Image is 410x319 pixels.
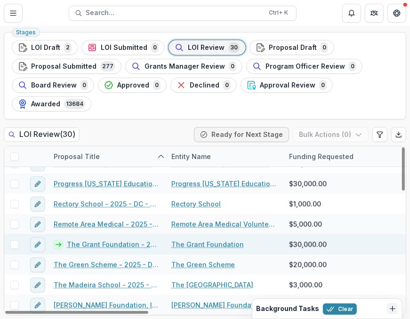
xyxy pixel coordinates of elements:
[269,44,317,52] span: Proposal Draft
[64,99,85,109] span: 13684
[391,127,406,142] button: Export table data
[30,237,45,252] button: edit
[171,280,253,290] a: The [GEOGRAPHIC_DATA]
[12,78,94,93] button: Board Review0
[229,61,236,72] span: 0
[157,153,165,160] svg: sorted ascending
[4,4,23,23] button: Toggle Menu
[283,146,401,167] div: Funding Requested
[30,257,45,272] button: edit
[283,152,359,161] div: Funding Requested
[151,42,159,53] span: 0
[241,78,333,93] button: Approval Review0
[372,127,387,142] button: Edit table settings
[64,42,72,53] span: 2
[31,100,60,108] span: Awarded
[256,305,319,313] h2: Background Tasks
[289,219,322,229] span: $5,000.00
[30,298,45,313] button: edit
[289,260,327,270] span: $20,000.00
[69,6,297,21] button: Search...
[319,80,327,90] span: 0
[98,78,167,93] button: Approved0
[117,81,149,89] span: Approved
[54,179,160,189] a: Progress [US_STATE] Education Fund - 2025 - DC - Full Application
[12,40,78,55] button: LOI Draft2
[30,278,45,293] button: edit
[67,239,160,249] a: The Grant Foundation - 2025 - DC - Abbreviated Application
[188,44,225,52] span: LOI Review
[293,127,369,142] button: Bulk Actions (0)
[190,81,219,89] span: Declined
[12,59,121,74] button: Proposal Submitted277
[171,260,235,270] a: The Green Scheme
[342,4,361,23] button: Notifications
[30,176,45,191] button: edit
[170,78,237,93] button: Declined0
[387,4,406,23] button: Get Help
[260,81,315,89] span: Approval Review
[54,199,160,209] a: Rectory School - 2025 - DC - Abbreviated Application
[289,179,327,189] span: $30,000.00
[48,146,166,167] div: Proposal Title
[171,239,244,249] a: The Grant Foundation
[265,63,345,71] span: Program Officer Review
[4,128,80,141] h2: LOI Review ( 30 )
[166,152,217,161] div: Entity Name
[365,4,384,23] button: Partners
[30,217,45,232] button: edit
[228,42,240,53] span: 30
[86,9,264,17] span: Search...
[289,280,322,290] span: $3,000.00
[31,63,96,71] span: Proposal Submitted
[289,239,327,249] span: $30,000.00
[289,199,321,209] span: $1,000.00
[30,197,45,212] button: edit
[101,44,147,52] span: LOI Submitted
[323,303,357,315] button: Clear
[54,260,160,270] a: The Green Scheme - 2025 - DC - Full Application
[249,40,334,55] button: Proposal Draft0
[125,59,242,74] button: Grants Manager Review0
[349,61,356,72] span: 0
[387,303,398,314] button: Dismiss
[54,219,160,229] a: Remote Area Medical - 2025 - DC - Abbreviated Application
[171,199,221,209] a: Rectory School
[100,61,115,72] span: 277
[171,300,278,310] a: [PERSON_NAME] Foundation, Inc.
[223,80,231,90] span: 0
[321,42,328,53] span: 0
[54,300,160,310] a: [PERSON_NAME] Foundation, Inc. - 2025 - DC - Full Application
[81,40,165,55] button: LOI Submitted0
[169,40,246,55] button: LOI Review30
[80,80,88,90] span: 0
[153,80,161,90] span: 0
[31,81,77,89] span: Board Review
[54,280,160,290] a: The Madeira School - 2025 - DC - Abbreviated Application
[48,152,105,161] div: Proposal Title
[166,146,283,167] div: Entity Name
[145,63,225,71] span: Grants Manager Review
[16,29,36,36] span: Stages
[171,219,278,229] a: Remote Area Medical Volunteer Corps
[171,179,278,189] a: Progress [US_STATE] Education Fund
[246,59,362,74] button: Program Officer Review0
[31,44,60,52] span: LOI Draft
[12,96,91,112] button: Awarded13684
[267,8,290,18] div: Ctrl + K
[194,127,289,142] button: Ready for Next Stage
